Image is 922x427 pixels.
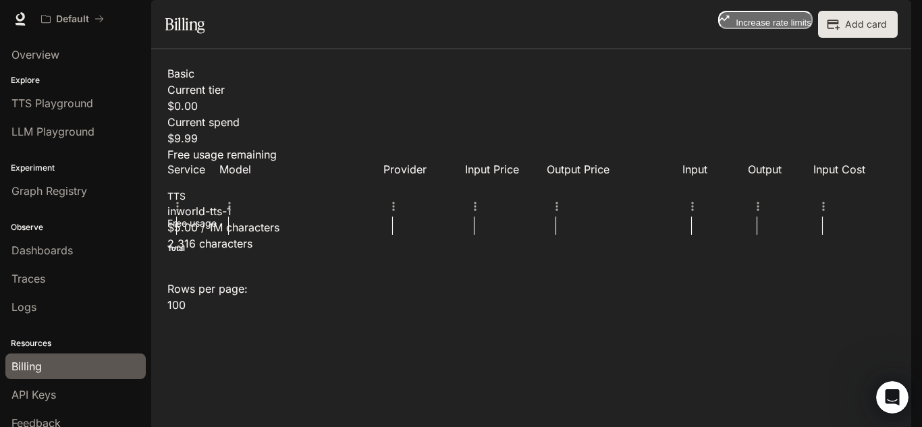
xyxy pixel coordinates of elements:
iframe: Intercom live chat [876,381,909,414]
button: Menu [383,196,404,217]
h6: Total [167,244,279,254]
button: Menu [219,196,240,217]
p: Default [56,13,89,25]
div: Output Price [547,163,683,176]
div: Input Cost [813,163,895,176]
p: $0.00 [167,98,240,114]
p: Rows per page: [167,281,895,297]
div: Provider [383,163,465,176]
button: Menu [465,196,485,217]
div: Input Price [465,163,547,176]
p: Basic [167,65,225,82]
button: All workspaces [35,5,110,32]
button: Menu [813,196,834,217]
h1: Billing [165,11,205,38]
div: Service [167,163,219,176]
div: 100 [167,297,895,313]
button: Menu [167,196,188,217]
p: Current spend [167,114,240,130]
div: Model [219,163,383,176]
button: Add card [818,11,898,38]
p: Free usage remaining [167,146,277,163]
div: Input [682,163,748,176]
button: Menu [547,196,567,217]
p: Current tier [167,82,225,98]
button: Increase rate limits [718,11,813,29]
button: Menu [748,196,768,217]
div: Output [748,163,813,176]
p: $9.99 [167,130,277,146]
button: Menu [682,196,703,217]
